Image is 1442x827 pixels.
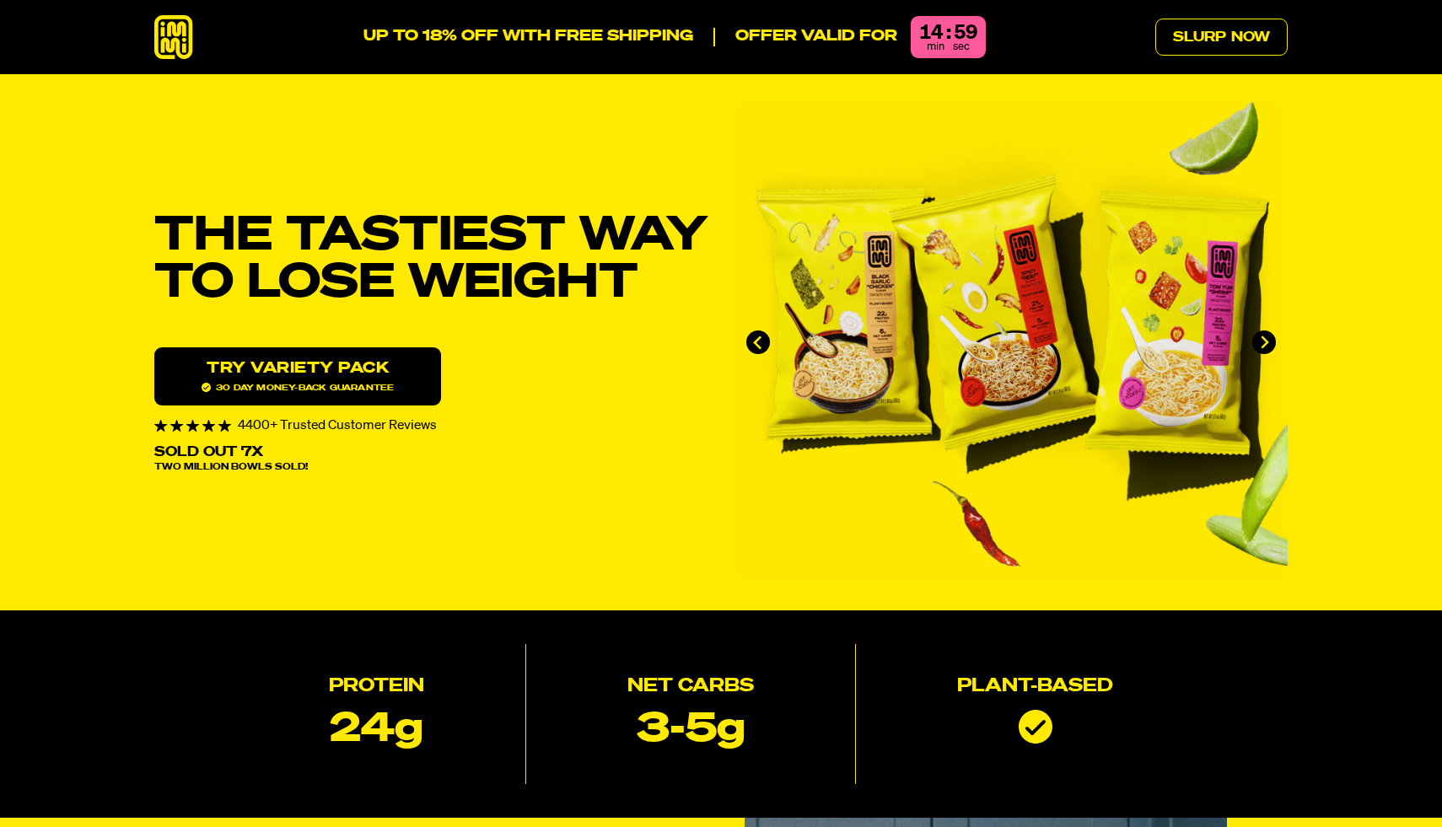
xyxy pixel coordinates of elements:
[957,678,1113,696] h2: Plant-based
[927,41,944,52] span: min
[946,23,950,43] div: :
[746,330,770,354] button: Go to last slide
[734,101,1288,583] li: 1 of 4
[154,446,263,459] p: Sold Out 7X
[954,23,977,43] div: 59
[330,710,423,750] p: 24g
[363,28,693,46] p: UP TO 18% OFF WITH FREE SHIPPING
[953,41,970,52] span: sec
[627,678,754,696] h2: Net Carbs
[329,678,424,696] h2: Protein
[637,710,745,750] p: 3-5g
[154,212,708,307] h1: THE TASTIEST WAY TO LOSE WEIGHT
[154,419,708,432] div: 4400+ Trusted Customer Reviews
[202,383,394,392] span: 30 day money-back guarantee
[1252,330,1276,354] button: Next slide
[154,463,308,472] span: Two Million Bowls Sold!
[1155,19,1288,56] a: Slurp Now
[919,23,943,43] div: 14
[154,347,441,405] a: Try variety Pack30 day money-back guarantee
[734,101,1288,583] div: immi slideshow
[713,28,897,46] p: Offer valid for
